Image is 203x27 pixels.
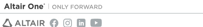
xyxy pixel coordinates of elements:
img: Altair One [4,2,107,11]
